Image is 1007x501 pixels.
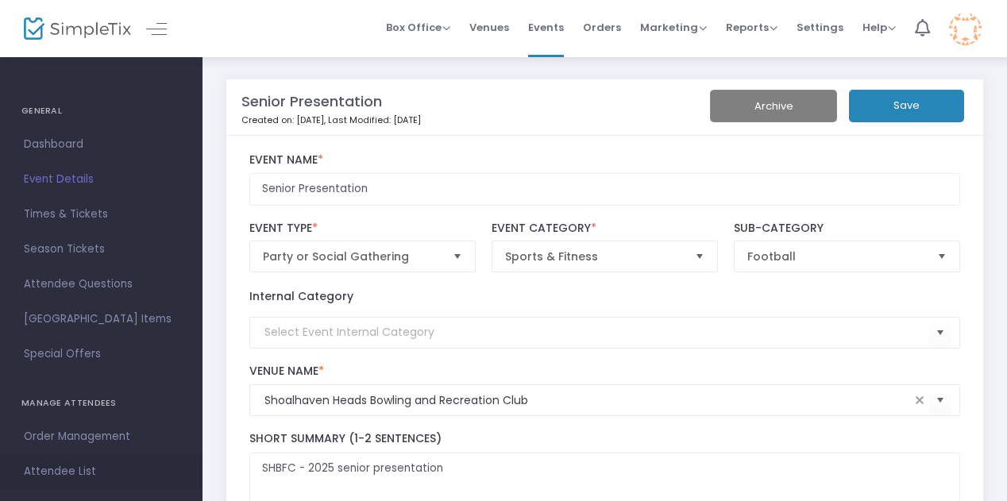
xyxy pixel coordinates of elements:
[386,20,450,35] span: Box Office
[469,7,509,48] span: Venues
[24,461,179,482] span: Attendee List
[910,391,929,410] span: clear
[241,114,726,127] p: Created on: [DATE]
[734,222,961,236] label: Sub-Category
[24,426,179,447] span: Order Management
[492,222,719,236] label: Event Category
[249,173,961,206] input: Enter Event Name
[21,95,181,127] h4: GENERAL
[24,274,179,295] span: Attendee Questions
[263,249,441,264] span: Party or Social Gathering
[849,90,964,122] button: Save
[21,387,181,419] h4: MANAGE ATTENDEES
[24,169,179,190] span: Event Details
[241,91,382,112] m-panel-title: Senior Presentation
[528,7,564,48] span: Events
[249,288,353,305] label: Internal Category
[446,241,469,272] button: Select
[640,20,707,35] span: Marketing
[249,430,442,446] span: Short Summary (1-2 Sentences)
[505,249,683,264] span: Sports & Fitness
[726,20,777,35] span: Reports
[24,239,179,260] span: Season Tickets
[931,241,953,272] button: Select
[324,114,421,126] span: , Last Modified: [DATE]
[264,324,930,341] input: Select Event Internal Category
[249,153,961,168] label: Event Name
[797,7,843,48] span: Settings
[24,134,179,155] span: Dashboard
[747,249,925,264] span: Football
[583,7,621,48] span: Orders
[929,316,951,349] button: Select
[710,90,837,122] button: Archive
[929,384,951,417] button: Select
[24,204,179,225] span: Times & Tickets
[249,222,476,236] label: Event Type
[689,241,711,272] button: Select
[24,309,179,330] span: [GEOGRAPHIC_DATA] Items
[264,392,911,409] input: Select Venue
[24,344,179,364] span: Special Offers
[862,20,896,35] span: Help
[249,364,961,379] label: Venue Name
